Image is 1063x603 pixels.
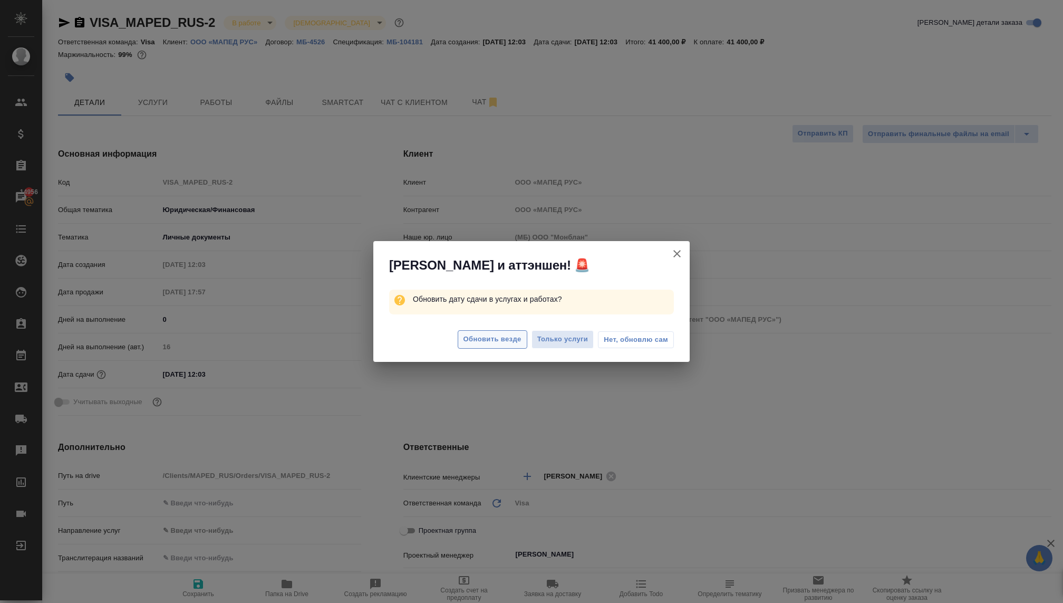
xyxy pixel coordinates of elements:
[413,290,674,309] p: Обновить дату сдачи в услугах и работах?
[531,330,594,349] button: Только услуги
[463,333,521,346] span: Обновить везде
[604,334,668,345] span: Нет, обновлю сам
[389,257,590,274] span: [PERSON_NAME] и аттэншен! 🚨
[458,330,527,349] button: Обновить везде
[598,331,674,348] button: Нет, обновлю сам
[537,333,588,346] span: Только услуги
